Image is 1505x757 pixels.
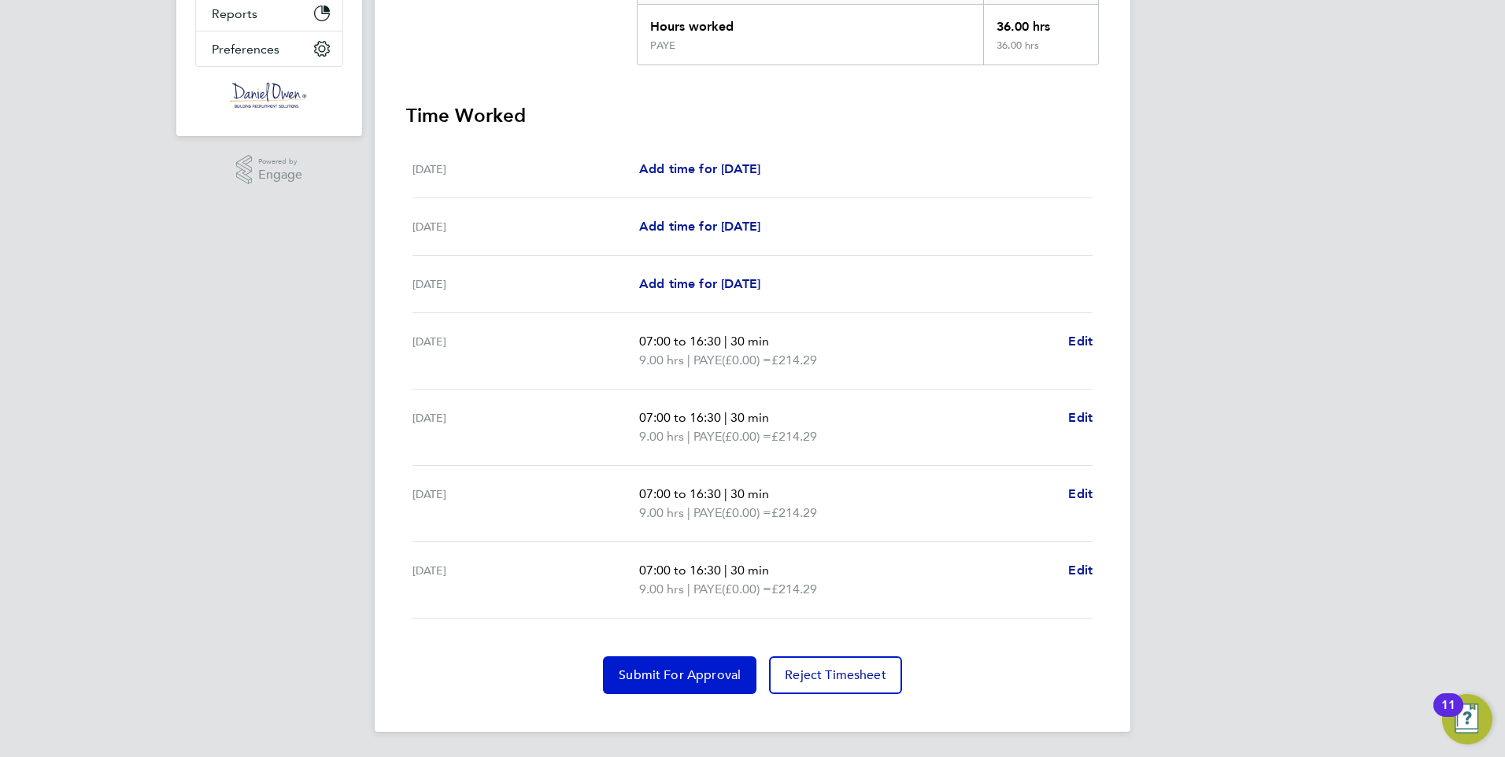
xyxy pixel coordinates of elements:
[639,486,721,501] span: 07:00 to 16:30
[212,6,257,21] span: Reports
[406,103,1099,128] h3: Time Worked
[1068,561,1093,580] a: Edit
[1442,694,1492,744] button: Open Resource Center, 11 new notifications
[687,353,690,367] span: |
[771,429,817,444] span: £214.29
[639,429,684,444] span: 9.00 hrs
[983,39,1098,65] div: 36.00 hrs
[730,410,769,425] span: 30 min
[639,505,684,520] span: 9.00 hrs
[1441,705,1455,726] div: 11
[687,582,690,596] span: |
[785,667,886,683] span: Reject Timesheet
[236,155,303,185] a: Powered byEngage
[412,217,639,236] div: [DATE]
[212,42,279,57] span: Preferences
[619,667,741,683] span: Submit For Approval
[639,276,760,291] span: Add time for [DATE]
[603,656,756,694] button: Submit For Approval
[730,334,769,349] span: 30 min
[639,219,760,234] span: Add time for [DATE]
[638,5,983,39] div: Hours worked
[639,410,721,425] span: 07:00 to 16:30
[687,505,690,520] span: |
[693,427,722,446] span: PAYE
[1068,334,1093,349] span: Edit
[639,217,760,236] a: Add time for [DATE]
[722,429,771,444] span: (£0.00) =
[230,83,309,108] img: danielowen-logo-retina.png
[722,353,771,367] span: (£0.00) =
[196,31,342,66] button: Preferences
[639,582,684,596] span: 9.00 hrs
[724,486,727,501] span: |
[412,160,639,179] div: [DATE]
[639,160,760,179] a: Add time for [DATE]
[412,332,639,370] div: [DATE]
[412,275,639,294] div: [DATE]
[724,410,727,425] span: |
[1068,332,1093,351] a: Edit
[771,582,817,596] span: £214.29
[1068,486,1093,501] span: Edit
[724,563,727,578] span: |
[650,39,675,52] div: PAYE
[639,353,684,367] span: 9.00 hrs
[639,275,760,294] a: Add time for [DATE]
[412,408,639,446] div: [DATE]
[687,429,690,444] span: |
[771,353,817,367] span: £214.29
[639,334,721,349] span: 07:00 to 16:30
[693,351,722,370] span: PAYE
[1068,408,1093,427] a: Edit
[412,485,639,523] div: [DATE]
[195,83,343,108] a: Go to home page
[722,505,771,520] span: (£0.00) =
[1068,410,1093,425] span: Edit
[1068,563,1093,578] span: Edit
[769,656,902,694] button: Reject Timesheet
[730,563,769,578] span: 30 min
[1068,485,1093,504] a: Edit
[693,504,722,523] span: PAYE
[983,5,1098,39] div: 36.00 hrs
[258,155,302,168] span: Powered by
[730,486,769,501] span: 30 min
[722,582,771,596] span: (£0.00) =
[724,334,727,349] span: |
[639,563,721,578] span: 07:00 to 16:30
[771,505,817,520] span: £214.29
[258,168,302,182] span: Engage
[639,161,760,176] span: Add time for [DATE]
[693,580,722,599] span: PAYE
[412,561,639,599] div: [DATE]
